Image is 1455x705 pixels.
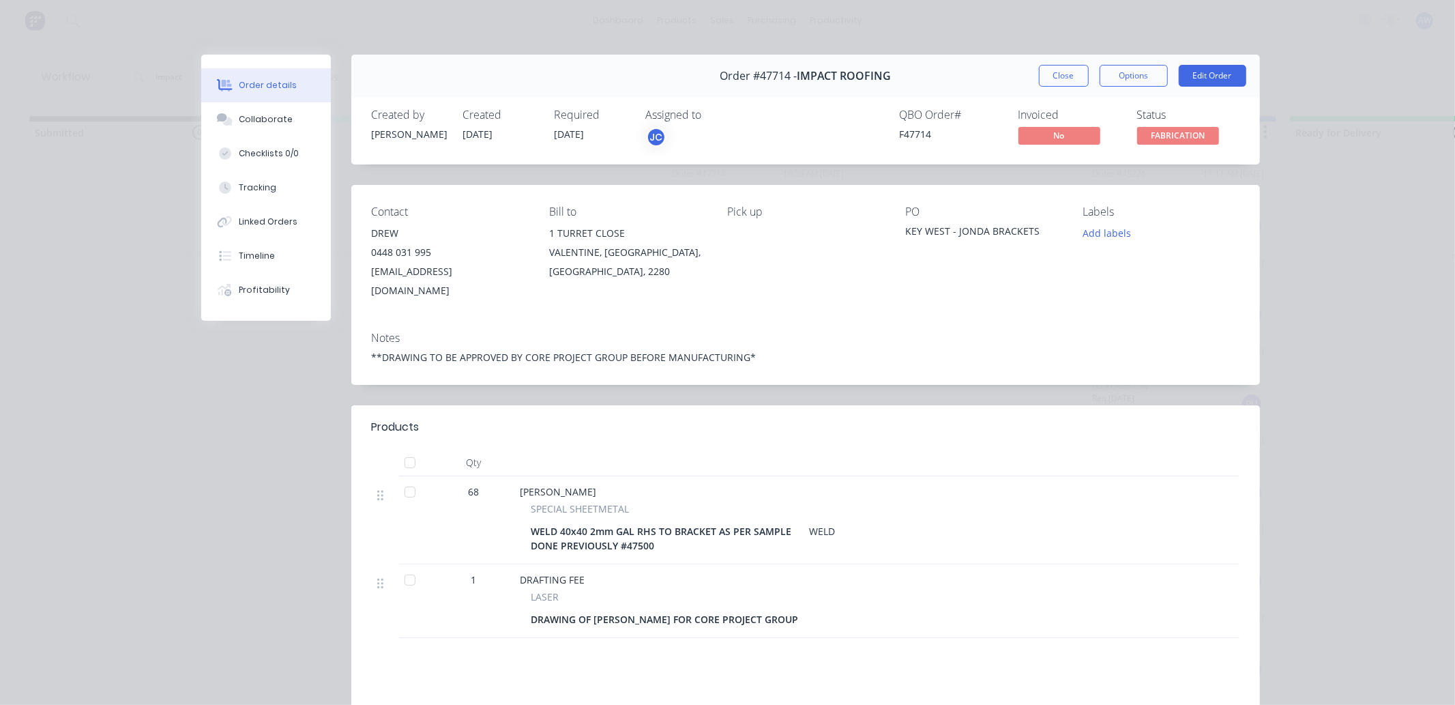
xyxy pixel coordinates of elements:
span: 68 [469,485,480,499]
div: Created by [372,109,447,121]
span: [DATE] [555,128,585,141]
span: [PERSON_NAME] [520,485,597,498]
div: F47714 [900,127,1002,141]
button: Close [1039,65,1089,87]
div: Checklists 0/0 [239,147,299,160]
div: WELD 40x40 2mm GAL RHS TO BRACKET AS PER SAMPLE DONE PREVIOUSLY #47500 [531,521,804,556]
div: Pick up [727,205,883,218]
span: No [1018,127,1100,144]
span: IMPACT ROOFING [797,70,891,83]
div: Timeline [239,250,275,262]
span: SPECIAL SHEETMETAL [531,502,630,516]
div: Invoiced [1018,109,1121,121]
div: DREW0448 031 995[EMAIL_ADDRESS][DOMAIN_NAME] [372,224,528,300]
div: Profitability [239,284,290,296]
div: Bill to [549,205,705,218]
span: 1 [471,573,477,587]
span: LASER [531,590,559,604]
button: Timeline [201,239,331,273]
div: WELD [804,521,841,541]
div: Status [1137,109,1239,121]
button: Collaborate [201,102,331,136]
div: 1 TURRET CLOSEVALENTINE, [GEOGRAPHIC_DATA], [GEOGRAPHIC_DATA], 2280 [549,224,705,281]
div: Products [372,419,420,435]
button: FABRICATION [1137,127,1219,147]
div: Qty [433,449,515,476]
div: PO [905,205,1061,218]
div: Assigned to [646,109,782,121]
div: Order details [239,79,297,91]
div: QBO Order # [900,109,1002,121]
div: Contact [372,205,528,218]
div: DRAWING OF [PERSON_NAME] FOR CORE PROJECT GROUP [531,609,804,629]
div: 0448 031 995 [372,243,528,262]
button: Tracking [201,171,331,205]
div: VALENTINE, [GEOGRAPHIC_DATA], [GEOGRAPHIC_DATA], 2280 [549,243,705,281]
div: Tracking [239,182,276,194]
div: [PERSON_NAME] [372,127,447,141]
div: **DRAWING TO BE APPROVED BY CORE PROJECT GROUP BEFORE MANUFACTURING* [372,350,1239,364]
div: 1 TURRET CLOSE [549,224,705,243]
span: Order #47714 - [720,70,797,83]
div: Labels [1083,205,1239,218]
div: Collaborate [239,113,293,126]
div: Notes [372,332,1239,345]
div: KEY WEST - JONDA BRACKETS [905,224,1061,243]
span: DRAFTING FEE [520,573,585,586]
div: Created [463,109,538,121]
div: Linked Orders [239,216,297,228]
span: [DATE] [463,128,493,141]
button: JC [646,127,666,147]
button: Profitability [201,273,331,307]
div: Required [555,109,630,121]
button: Checklists 0/0 [201,136,331,171]
div: [EMAIL_ADDRESS][DOMAIN_NAME] [372,262,528,300]
div: DREW [372,224,528,243]
button: Options [1100,65,1168,87]
button: Add labels [1076,224,1138,242]
span: FABRICATION [1137,127,1219,144]
button: Order details [201,68,331,102]
button: Linked Orders [201,205,331,239]
button: Edit Order [1179,65,1246,87]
